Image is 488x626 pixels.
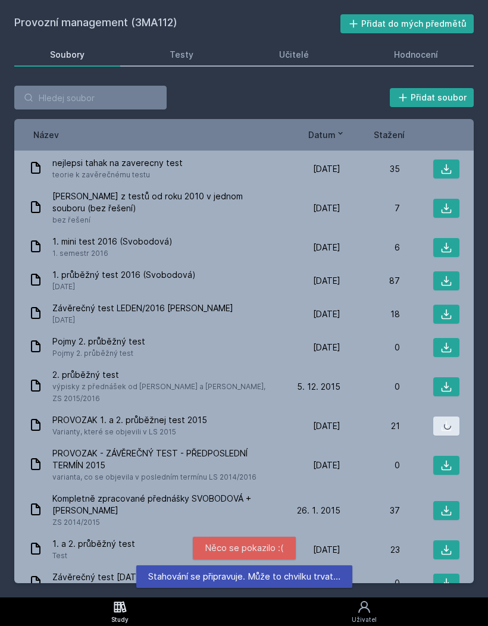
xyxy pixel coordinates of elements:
[52,538,135,550] span: 1. a 2. průběžný test
[340,381,400,393] div: 0
[52,571,144,583] span: Závěrečný test [DATE]
[313,275,340,287] span: [DATE]
[52,381,276,405] span: výpisky z přednášek od [PERSON_NAME] a [PERSON_NAME], ZS 2015/2016
[359,43,474,67] a: Hodnocení
[111,615,129,624] div: Study
[313,308,340,320] span: [DATE]
[313,420,340,432] span: [DATE]
[134,43,230,67] a: Testy
[52,493,276,517] span: Kompletně zpracované přednášky SVOBODOVÁ + [PERSON_NAME]
[243,43,345,67] a: Učitelé
[52,414,207,426] span: PROVOZAK 1. a 2. průběžnej test 2015
[52,190,276,214] span: [PERSON_NAME] z testů od roku 2010 v jednom souboru (bez řešení)
[52,169,183,181] span: teorie k zavěrečnému testu
[340,163,400,175] div: 35
[52,269,196,281] span: 1. průběžný test 2016 (Svobodová)
[340,577,400,589] div: 0
[340,14,474,33] button: Přidat do mých předmětů
[308,129,336,141] span: Datum
[52,314,233,326] span: [DATE]
[352,615,377,624] div: Uživatel
[340,544,400,556] div: 23
[340,505,400,517] div: 37
[279,49,309,61] div: Učitelé
[52,517,276,528] span: ZS 2014/2015
[52,447,276,471] span: PROVOZAK - ZÁVĚREČNÝ TEST - PŘEDPOSLEDNÍ TERMÍN 2015
[52,348,145,359] span: Pojmy 2. průběžný test
[340,420,400,432] div: 21
[52,336,145,348] span: Pojmy 2. průběžný test
[340,275,400,287] div: 87
[52,281,196,293] span: [DATE]
[33,129,59,141] button: Název
[313,342,340,353] span: [DATE]
[136,565,352,588] div: Stahování se připravuje. Může to chvilku trvat…
[313,459,340,471] span: [DATE]
[50,49,85,61] div: Soubory
[14,43,120,67] a: Soubory
[14,86,167,109] input: Hledej soubor
[52,471,276,483] span: varianta, co se objevila v posledním termínu LS 2014/2016
[52,214,276,226] span: bez řešení
[308,129,345,141] button: Datum
[170,49,193,61] div: Testy
[340,342,400,353] div: 0
[340,242,400,253] div: 6
[394,49,438,61] div: Hodnocení
[340,202,400,214] div: 7
[340,459,400,471] div: 0
[52,236,173,248] span: 1. mini test 2016 (Svobodová)
[297,505,340,517] span: 26. 1. 2015
[313,242,340,253] span: [DATE]
[52,369,276,381] span: 2. průběžný test
[390,88,474,107] button: Přidat soubor
[313,202,340,214] span: [DATE]
[52,550,135,562] span: Test
[313,163,340,175] span: [DATE]
[340,308,400,320] div: 18
[374,129,405,141] button: Stažení
[52,157,183,169] span: nejlepsi tahak na zaverecny test
[313,544,340,556] span: [DATE]
[52,248,173,259] span: 1. semestr 2016
[297,381,340,393] span: 5. 12. 2015
[52,302,233,314] span: Závěrečný test LEDEN/2016 [PERSON_NAME]
[52,426,207,438] span: Varianty, které se objevili v LS 2015
[14,14,340,33] h2: Provozní management (3MA112)
[193,537,296,559] div: Něco se pokazilo :(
